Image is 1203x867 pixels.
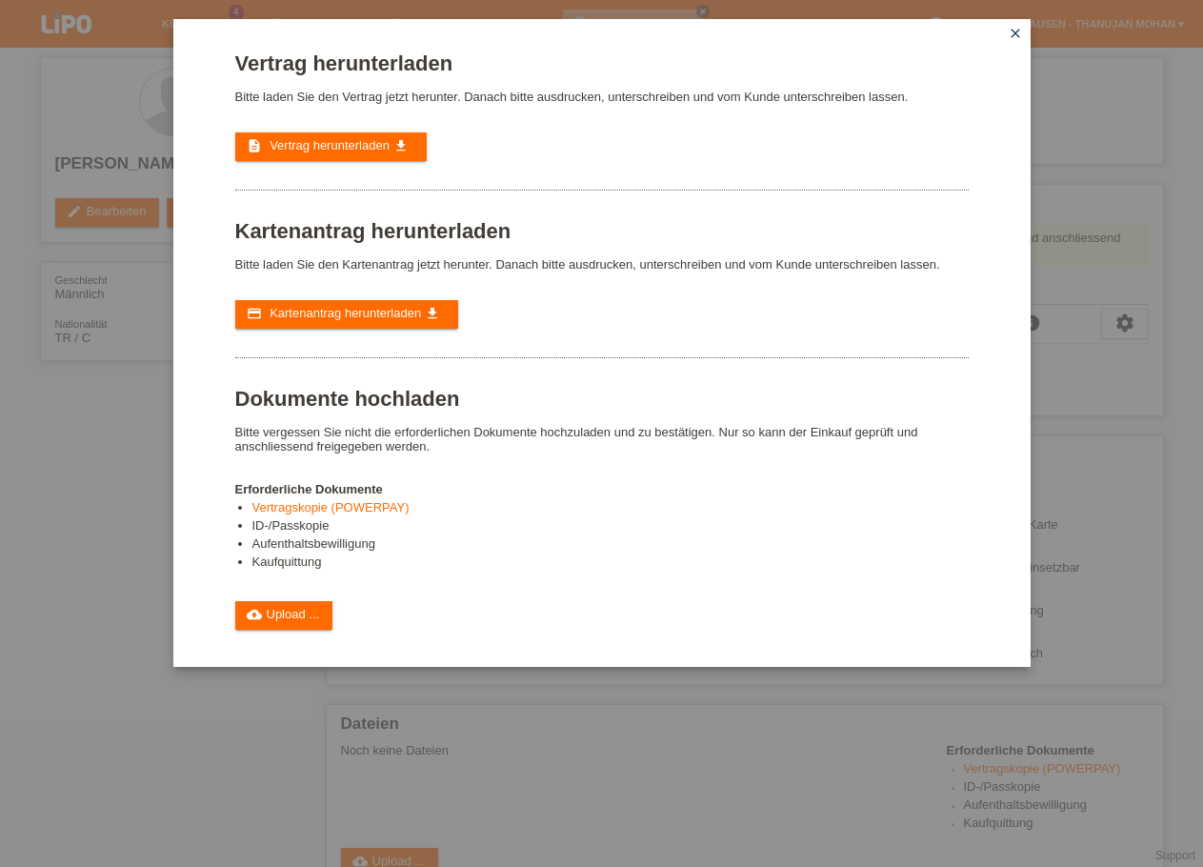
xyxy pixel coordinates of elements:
[270,306,421,320] span: Kartenantrag herunterladen
[235,132,427,161] a: description Vertrag herunterladen get_app
[235,90,969,104] p: Bitte laden Sie den Vertrag jetzt herunter. Danach bitte ausdrucken, unterschreiben und vom Kunde...
[247,306,262,321] i: credit_card
[252,536,969,554] li: Aufenthaltsbewilligung
[252,554,969,573] li: Kaufquittung
[425,306,440,321] i: get_app
[1003,24,1028,46] a: close
[235,482,969,496] h4: Erforderliche Dokumente
[252,500,410,514] a: Vertragskopie (POWERPAY)
[235,425,969,454] p: Bitte vergessen Sie nicht die erforderlichen Dokumente hochzuladen und zu bestätigen. Nur so kann...
[270,138,390,152] span: Vertrag herunterladen
[252,518,969,536] li: ID-/Passkopie
[235,257,969,272] p: Bitte laden Sie den Kartenantrag jetzt herunter. Danach bitte ausdrucken, unterschreiben und vom ...
[1008,26,1023,41] i: close
[235,219,969,243] h1: Kartenantrag herunterladen
[235,51,969,75] h1: Vertrag herunterladen
[235,601,333,630] a: cloud_uploadUpload ...
[393,138,409,153] i: get_app
[247,607,262,622] i: cloud_upload
[235,300,458,329] a: credit_card Kartenantrag herunterladen get_app
[235,387,969,411] h1: Dokumente hochladen
[247,138,262,153] i: description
